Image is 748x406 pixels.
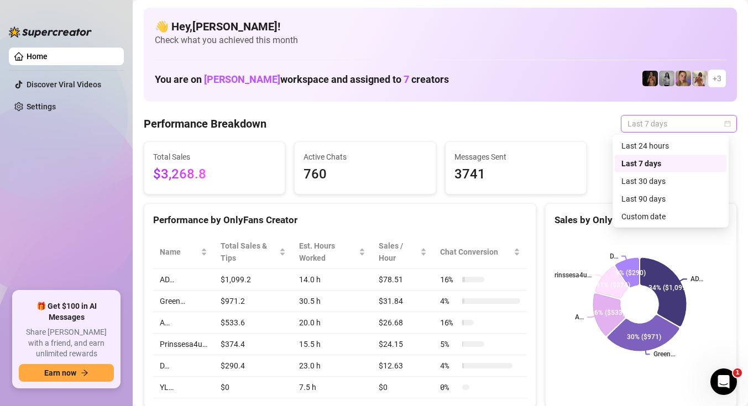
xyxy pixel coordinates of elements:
td: $533.6 [214,312,292,334]
a: Discover Viral Videos [27,80,101,89]
td: 20.0 h [292,312,372,334]
text: A… [575,313,584,321]
span: $3,268.8 [153,164,276,185]
span: 16 % [440,273,458,286]
span: Chat Conversion [440,246,511,258]
td: 14.0 h [292,269,372,291]
span: Last 7 days [627,115,730,132]
td: Prinssesa4u… [153,334,214,355]
span: calendar [724,120,731,127]
td: 15.5 h [292,334,372,355]
th: Chat Conversion [433,235,527,269]
a: Home [27,52,48,61]
h1: You are on workspace and assigned to creators [155,73,449,86]
td: D… [153,355,214,377]
span: 5 % [440,338,458,350]
span: Share [PERSON_NAME] with a friend, and earn unlimited rewards [19,327,114,360]
div: Performance by OnlyFans Creator [153,213,527,228]
h4: 👋 Hey, [PERSON_NAME] ! [155,19,726,34]
td: $374.4 [214,334,292,355]
span: 7 [404,73,409,85]
img: Cherry [676,71,691,86]
img: Green [692,71,708,86]
div: Last 90 days [621,193,720,205]
img: logo-BBDzfeDw.svg [9,27,92,38]
span: Sales / Hour [379,240,418,264]
span: Active Chats [304,151,426,163]
img: A [659,71,674,86]
h4: Performance Breakdown [144,116,266,131]
div: Last 7 days [621,157,720,170]
span: Check what you achieved this month [155,34,726,46]
td: 23.0 h [292,355,372,377]
td: $24.15 [372,334,433,355]
text: AD… [691,276,703,283]
th: Name [153,235,214,269]
td: AD… [153,269,214,291]
th: Total Sales & Tips [214,235,292,269]
td: $12.63 [372,355,433,377]
div: Last 7 days [615,155,726,172]
text: Prinssesa4u… [550,271,592,279]
span: Total Sales & Tips [221,240,277,264]
span: + 3 [713,72,721,85]
span: 760 [304,164,426,185]
span: arrow-right [81,369,88,377]
td: $0 [214,377,292,398]
div: Sales by OnlyFans Creator [555,213,728,228]
td: 7.5 h [292,377,372,398]
span: Name [160,246,198,258]
div: Last 24 hours [615,137,726,155]
span: 4 % [440,360,458,372]
td: A… [153,312,214,334]
td: $31.84 [372,291,433,312]
iframe: Intercom live chat [710,368,737,395]
td: YL… [153,377,214,398]
div: Last 30 days [621,175,720,187]
span: 1 [733,368,742,377]
div: Est. Hours Worked [299,240,357,264]
td: $1,099.2 [214,269,292,291]
span: Total Sales [153,151,276,163]
text: Green… [653,350,675,358]
span: 16 % [440,317,458,329]
button: Earn nowarrow-right [19,364,114,382]
span: 4 % [440,295,458,307]
span: 3741 [454,164,577,185]
div: Custom date [615,208,726,225]
td: $971.2 [214,291,292,312]
div: Custom date [621,210,720,223]
span: [PERSON_NAME] [204,73,280,85]
div: Last 90 days [615,190,726,208]
span: 0 % [440,381,458,393]
td: $26.68 [372,312,433,334]
span: Messages Sent [454,151,577,163]
span: 🎁 Get $100 in AI Messages [19,301,114,323]
text: D… [610,252,618,260]
div: Last 24 hours [621,140,720,152]
td: $78.51 [372,269,433,291]
span: Earn now [44,368,76,377]
td: 30.5 h [292,291,372,312]
a: Settings [27,102,56,111]
td: $290.4 [214,355,292,377]
td: $0 [372,377,433,398]
img: D [642,71,658,86]
th: Sales / Hour [372,235,433,269]
div: Last 30 days [615,172,726,190]
td: Green… [153,291,214,312]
